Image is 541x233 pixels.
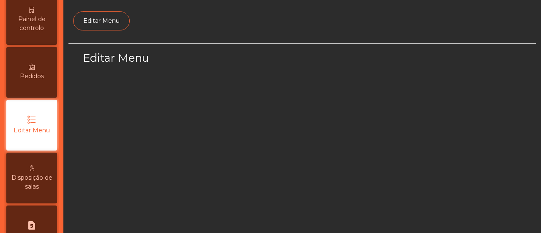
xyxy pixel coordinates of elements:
[73,11,130,30] a: Editar Menu
[27,220,37,230] i: request_page
[8,15,55,33] span: Painel de controlo
[8,173,55,191] span: Disposição de salas
[20,72,44,81] span: Pedidos
[83,50,300,66] h3: Editar Menu
[14,126,50,135] span: Editar Menu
